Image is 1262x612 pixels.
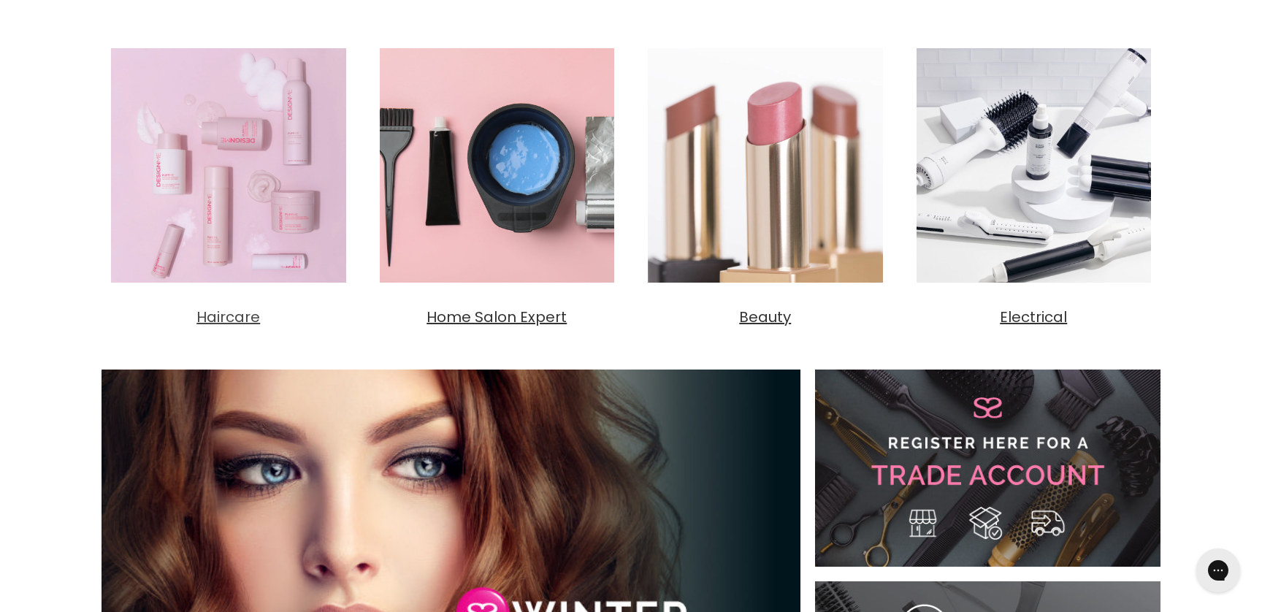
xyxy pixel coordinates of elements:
span: Electrical [1000,307,1067,327]
a: Beauty Beauty [638,39,892,327]
a: Home Salon Expert Home Salon Expert [370,39,624,327]
span: Beauty [739,307,791,327]
iframe: Gorgias live chat messenger [1189,543,1247,597]
span: Home Salon Expert [427,307,567,327]
img: Electrical [907,39,1161,293]
a: Electrical Electrical [907,39,1161,327]
img: Beauty [638,39,892,293]
span: Haircare [196,307,260,327]
img: Haircare [102,39,356,293]
a: Haircare Haircare [102,39,356,327]
img: Home Salon Expert [370,39,624,293]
